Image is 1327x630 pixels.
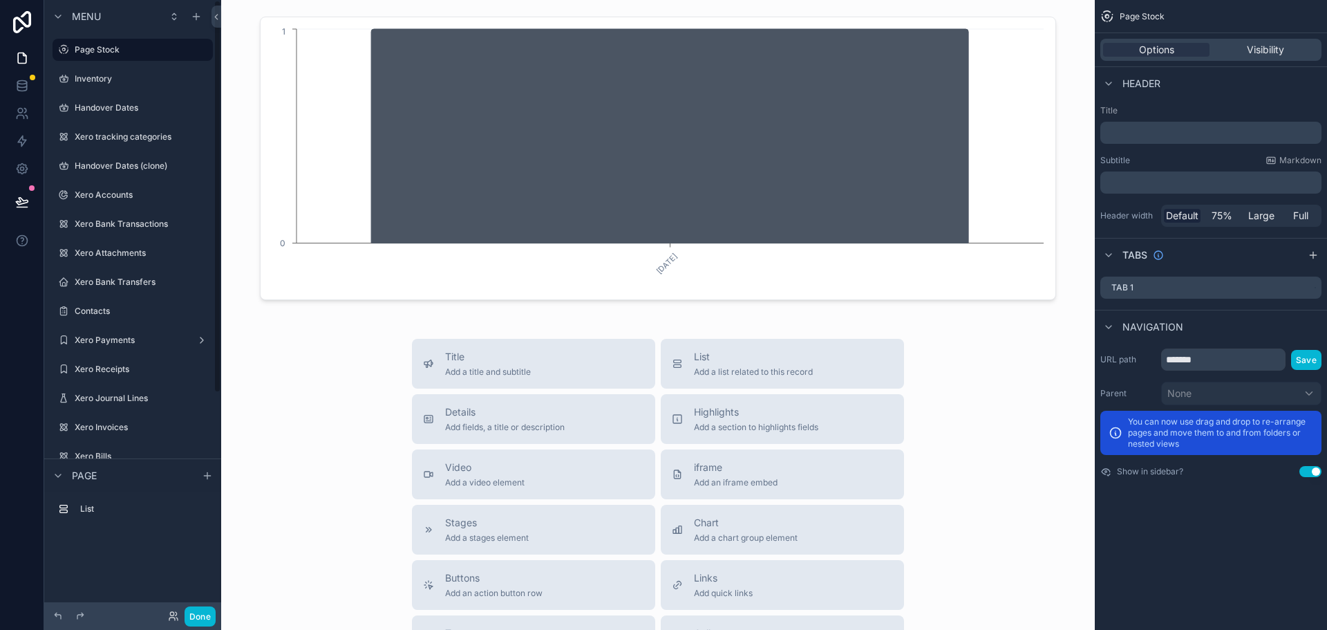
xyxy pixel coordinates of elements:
[694,588,753,599] span: Add quick links
[75,306,210,317] label: Contacts
[1100,388,1156,399] label: Parent
[53,358,213,380] a: Xero Receipts
[694,571,753,585] span: Links
[1166,209,1198,223] span: Default
[53,155,213,177] a: Handover Dates (clone)
[53,184,213,206] a: Xero Accounts
[75,160,210,172] label: Handover Dates (clone)
[1100,155,1130,166] label: Subtitle
[661,394,904,444] button: HighlightsAdd a section to highlights fields
[75,248,210,259] label: Xero Attachments
[75,451,210,462] label: Xero Bills
[75,189,210,201] label: Xero Accounts
[53,39,213,61] a: Page Stock
[694,532,798,544] span: Add a chart group element
[1161,382,1321,405] button: None
[412,339,655,389] button: TitleAdd a title and subtitle
[75,73,210,84] label: Inventory
[1122,77,1160,91] span: Header
[1111,282,1133,293] label: Tab 1
[75,364,210,375] label: Xero Receipts
[694,477,778,488] span: Add an iframe embed
[75,102,210,113] label: Handover Dates
[412,505,655,555] button: StagesAdd a stages element
[53,387,213,409] a: Xero Journal Lines
[661,505,904,555] button: ChartAdd a chart group element
[1212,209,1232,223] span: 75%
[1139,43,1174,57] span: Options
[661,339,904,389] button: ListAdd a list related to this record
[694,367,813,378] span: Add a list related to this record
[53,329,213,351] a: Xero Payments
[1100,210,1156,221] label: Header width
[445,532,529,544] span: Add a stages element
[412,450,655,499] button: VideoAdd a video element
[185,606,216,627] button: Done
[445,571,543,585] span: Buttons
[694,405,818,419] span: Highlights
[1100,172,1321,194] div: scrollable content
[445,588,543,599] span: Add an action button row
[1293,209,1308,223] span: Full
[72,10,101,24] span: Menu
[44,492,221,534] div: scrollable content
[80,503,207,515] label: List
[53,126,213,148] a: Xero tracking categories
[412,394,655,444] button: DetailsAdd fields, a title or description
[53,416,213,438] a: Xero Invoices
[72,469,97,483] span: Page
[445,516,529,530] span: Stages
[53,300,213,322] a: Contacts
[694,422,818,433] span: Add a section to highlights fields
[445,405,565,419] span: Details
[1291,350,1321,370] button: Save
[75,219,210,230] label: Xero Bank Transactions
[445,461,525,474] span: Video
[1167,387,1192,400] span: None
[75,422,210,433] label: Xero Invoices
[75,131,210,142] label: Xero tracking categories
[1122,248,1147,262] span: Tabs
[1117,466,1183,477] label: Show in sidebar?
[53,242,213,264] a: Xero Attachments
[1100,122,1321,144] div: scrollable content
[75,44,205,55] label: Page Stock
[445,422,565,433] span: Add fields, a title or description
[661,560,904,610] button: LinksAdd quick links
[694,516,798,530] span: Chart
[53,213,213,235] a: Xero Bank Transactions
[694,461,778,474] span: iframe
[1100,105,1321,116] label: Title
[412,560,655,610] button: ButtonsAdd an action button row
[1120,11,1165,22] span: Page Stock
[661,450,904,499] button: iframeAdd an iframe embed
[445,477,525,488] span: Add a video element
[75,393,210,404] label: Xero Journal Lines
[75,335,191,346] label: Xero Payments
[1265,155,1321,166] a: Markdown
[445,367,531,378] span: Add a title and subtitle
[53,445,213,467] a: Xero Bills
[445,350,531,364] span: Title
[53,97,213,119] a: Handover Dates
[1247,43,1284,57] span: Visibility
[53,271,213,293] a: Xero Bank Transfers
[1128,416,1313,450] p: You can now use drag and drop to re-arrange pages and move them to and from folders or nested views
[1100,354,1156,365] label: URL path
[694,350,813,364] span: List
[1122,320,1183,334] span: Navigation
[1279,155,1321,166] span: Markdown
[1248,209,1274,223] span: Large
[53,68,213,90] a: Inventory
[75,277,210,288] label: Xero Bank Transfers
